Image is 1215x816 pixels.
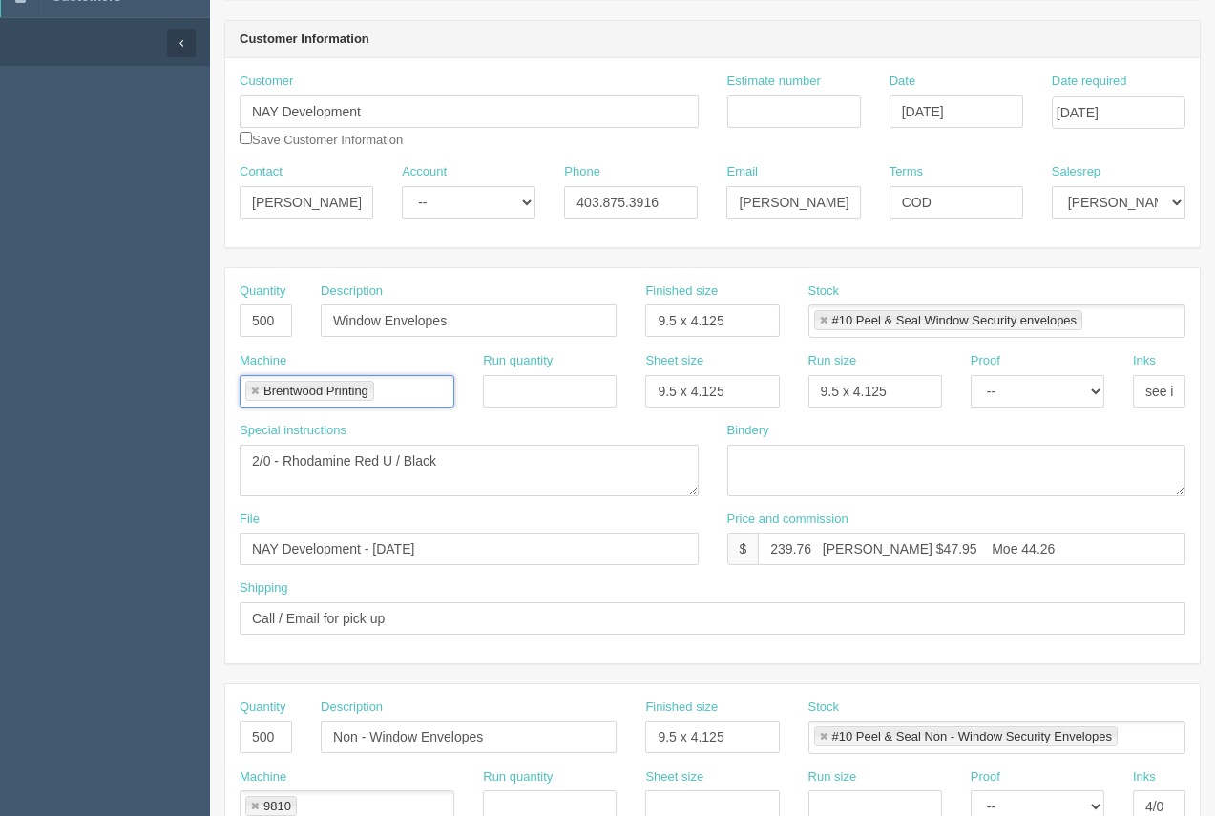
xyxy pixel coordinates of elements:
label: Special instructions [240,422,346,440]
textarea: 2/0 - Rhodamine Red U / Black [240,445,699,496]
label: Run quantity [483,768,553,786]
label: Date [890,73,915,91]
label: Run size [808,768,857,786]
div: #10 Peel & Seal Window Security envelopes [832,314,1078,326]
label: Finished size [645,282,718,301]
label: Machine [240,352,286,370]
label: Description [321,699,383,717]
label: File [240,511,260,529]
label: Quantity [240,699,285,717]
label: Account [402,163,447,181]
label: Proof [971,768,1000,786]
label: Shipping [240,579,288,597]
label: Sheet size [645,352,703,370]
label: Stock [808,699,840,717]
header: Customer Information [225,21,1200,59]
label: Sheet size [645,768,703,786]
label: Run quantity [483,352,553,370]
label: Description [321,282,383,301]
div: #10 Peel & Seal Non - Window Security Envelopes [832,730,1112,743]
label: Price and commission [727,511,848,529]
label: Contact [240,163,283,181]
label: Estimate number [727,73,821,91]
label: Customer [240,73,293,91]
div: Brentwood Printing [263,385,368,397]
label: Run size [808,352,857,370]
label: Finished size [645,699,718,717]
label: Inks [1133,352,1156,370]
label: Salesrep [1052,163,1100,181]
input: Enter customer name [240,95,699,128]
label: Terms [890,163,923,181]
label: Machine [240,768,286,786]
label: Phone [564,163,600,181]
label: Quantity [240,282,285,301]
label: Proof [971,352,1000,370]
label: Stock [808,282,840,301]
label: Date required [1052,73,1127,91]
div: $ [727,533,759,565]
label: Email [726,163,758,181]
div: 9810 [263,800,291,812]
div: Save Customer Information [240,73,699,149]
label: Bindery [727,422,769,440]
label: Inks [1133,768,1156,786]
